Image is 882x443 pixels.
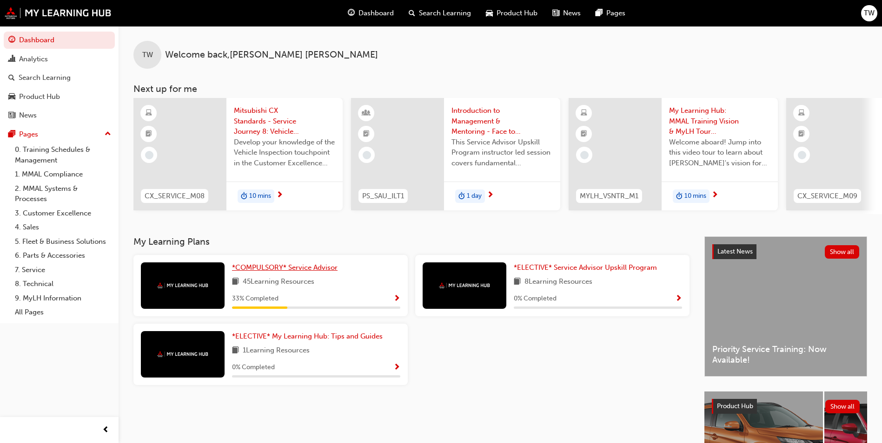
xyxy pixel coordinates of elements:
[11,235,115,249] a: 5. Fleet & Business Solutions
[5,7,112,19] img: mmal
[232,332,383,340] span: *ELECTIVE* My Learning Hub: Tips and Guides
[348,7,355,19] span: guage-icon
[146,107,152,119] span: learningResourceType_ELEARNING-icon
[232,331,386,342] a: *ELECTIVE* My Learning Hub: Tips and Guides
[669,105,770,137] span: My Learning Hub: MMAL Training Vision & MyLH Tour (Elective)
[588,4,633,23] a: pages-iconPages
[358,8,394,19] span: Dashboard
[4,88,115,105] a: Product Hub
[569,98,778,210] a: MYLH_VSNTR_M1My Learning Hub: MMAL Training Vision & MyLH Tour (Elective)Welcome aboard! Jump int...
[19,91,60,102] div: Product Hub
[11,248,115,263] a: 6. Parts & Accessories
[409,7,415,19] span: search-icon
[524,276,592,288] span: 8 Learning Resources
[4,69,115,86] a: Search Learning
[243,345,310,357] span: 1 Learning Resources
[439,282,490,288] img: mmal
[798,107,805,119] span: learningResourceType_ELEARNING-icon
[142,50,153,60] span: TW
[458,190,465,202] span: duration-icon
[676,190,683,202] span: duration-icon
[669,137,770,169] span: Welcome aboard! Jump into this video tour to learn about [PERSON_NAME]'s vision for your learning...
[363,151,371,159] span: learningRecordVerb_NONE-icon
[232,263,338,272] span: *COMPULSORY* Service Advisor
[232,345,239,357] span: book-icon
[393,295,400,303] span: Show Progress
[514,263,657,272] span: *ELECTIVE* Service Advisor Upskill Program
[596,7,603,19] span: pages-icon
[11,291,115,306] a: 9. MyLH Information
[11,182,115,206] a: 2. MMAL Systems & Processes
[146,128,152,140] span: booktick-icon
[717,248,753,255] span: Latest News
[711,191,718,200] span: next-icon
[4,126,115,143] button: Pages
[4,51,115,68] a: Analytics
[8,55,15,64] span: chart-icon
[351,98,560,210] a: PS_SAU_ILT1Introduction to Management & Mentoring - Face to Face Instructor Led Training (Service...
[11,206,115,221] a: 3. Customer Excellence
[157,351,208,357] img: mmal
[133,236,690,247] h3: My Learning Plans
[11,220,115,235] a: 4. Sales
[249,191,271,202] span: 10 mins
[19,129,38,140] div: Pages
[861,5,877,21] button: TW
[798,151,806,159] span: learningRecordVerb_NONE-icon
[8,93,15,101] span: car-icon
[580,191,638,202] span: MYLH_VSNTR_M1
[825,245,860,259] button: Show all
[145,151,153,159] span: learningRecordVerb_NONE-icon
[11,263,115,277] a: 7. Service
[4,30,115,126] button: DashboardAnalyticsSearch LearningProduct HubNews
[712,244,859,259] a: Latest NewsShow all
[864,8,875,19] span: TW
[340,4,401,23] a: guage-iconDashboard
[478,4,545,23] a: car-iconProduct Hub
[19,72,71,83] div: Search Learning
[451,105,553,137] span: Introduction to Management & Mentoring - Face to Face Instructor Led Training (Service Advisor Up...
[393,364,400,372] span: Show Progress
[486,7,493,19] span: car-icon
[165,50,378,60] span: Welcome back , [PERSON_NAME] [PERSON_NAME]
[362,191,404,202] span: PS_SAU_ILT1
[232,293,279,304] span: 33 % Completed
[717,402,753,410] span: Product Hub
[241,190,247,202] span: duration-icon
[8,74,15,82] span: search-icon
[11,305,115,319] a: All Pages
[581,107,587,119] span: learningResourceType_ELEARNING-icon
[157,282,208,288] img: mmal
[363,128,370,140] span: booktick-icon
[133,98,343,210] a: CX_SERVICE_M08Mitsubishi CX Standards - Service Journey 8: Vehicle InspectionDevelop your knowled...
[467,191,482,202] span: 1 day
[514,276,521,288] span: book-icon
[11,167,115,182] a: 1. MMAL Compliance
[675,295,682,303] span: Show Progress
[8,130,15,139] span: pages-icon
[145,191,205,202] span: CX_SERVICE_M08
[825,400,860,413] button: Show all
[393,293,400,305] button: Show Progress
[514,293,557,304] span: 0 % Completed
[8,36,15,45] span: guage-icon
[8,111,15,120] span: news-icon
[563,8,581,19] span: News
[11,143,115,167] a: 0. Training Schedules & Management
[401,4,478,23] a: search-iconSearch Learning
[606,8,625,19] span: Pages
[276,191,283,200] span: next-icon
[4,32,115,49] a: Dashboard
[419,8,471,19] span: Search Learning
[234,137,335,169] span: Develop your knowledge of the Vehicle Inspection touchpoint in the Customer Excellence (CX) Servi...
[232,362,275,373] span: 0 % Completed
[19,54,48,65] div: Analytics
[581,128,587,140] span: booktick-icon
[19,110,37,121] div: News
[497,8,537,19] span: Product Hub
[712,399,860,414] a: Product HubShow all
[704,236,867,377] a: Latest NewsShow allPriority Service Training: Now Available!
[232,276,239,288] span: book-icon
